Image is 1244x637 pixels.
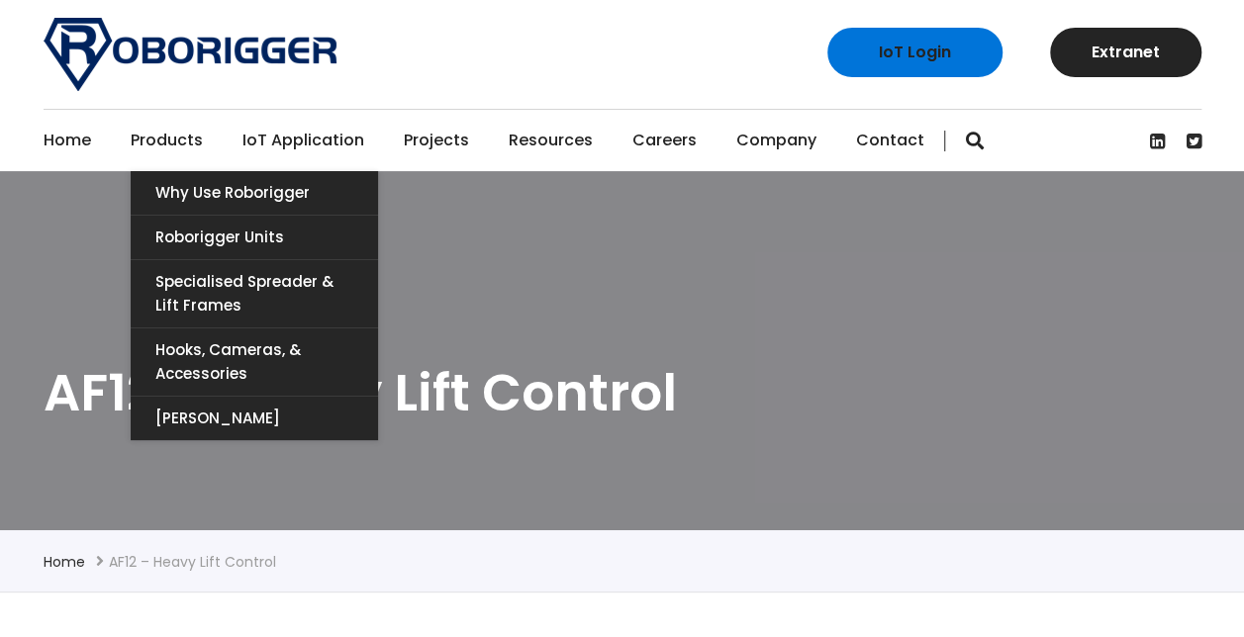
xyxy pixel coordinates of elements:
a: Contact [856,110,924,171]
a: Why use Roborigger [131,171,378,215]
a: Extranet [1050,28,1201,77]
a: Careers [632,110,697,171]
a: Projects [404,110,469,171]
h1: AF12 – Heavy Lift Control [44,359,1201,426]
a: [PERSON_NAME] [131,397,378,440]
a: Home [44,552,85,572]
li: AF12 – Heavy Lift Control [109,550,276,574]
a: Company [736,110,816,171]
a: IoT Login [827,28,1003,77]
a: Products [131,110,203,171]
img: Roborigger [44,18,336,91]
a: Home [44,110,91,171]
a: Roborigger Units [131,216,378,259]
a: Hooks, Cameras, & Accessories [131,328,378,396]
a: Resources [509,110,593,171]
a: Specialised Spreader & Lift Frames [131,260,378,327]
a: IoT Application [242,110,364,171]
